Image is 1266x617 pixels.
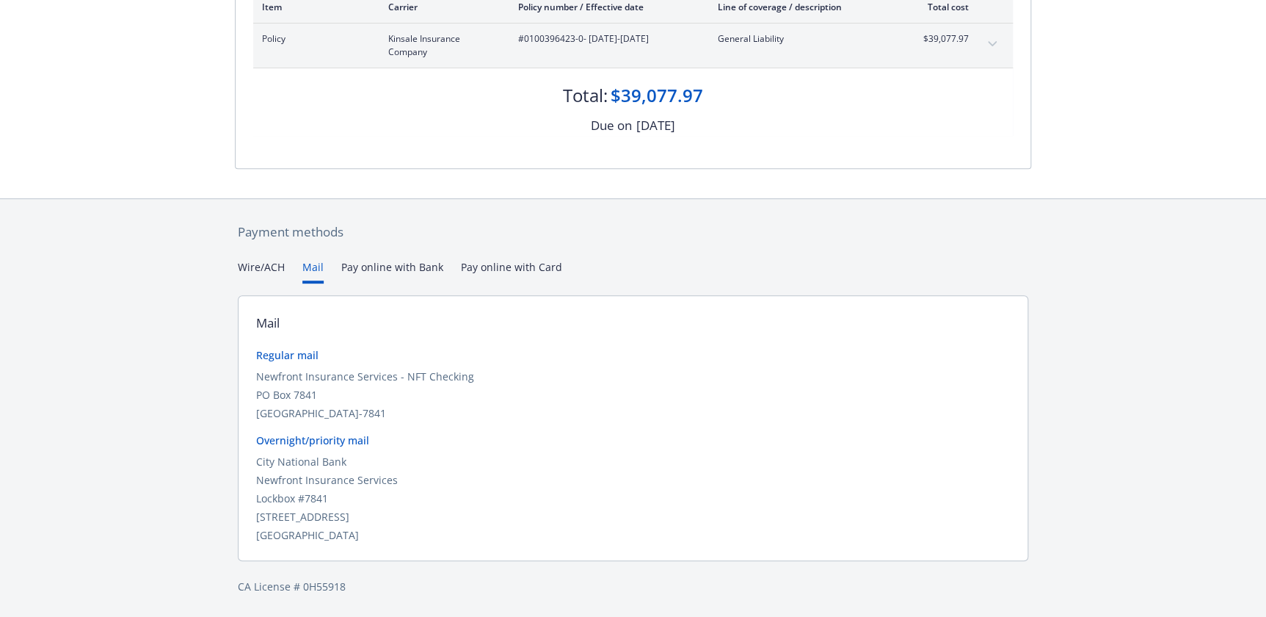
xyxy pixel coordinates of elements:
[518,1,694,13] div: Policy number / Effective date
[256,369,1010,384] div: Newfront Insurance Services - NFT Checking
[238,579,1028,594] div: CA License # 0H55918
[388,32,495,59] span: Kinsale Insurance Company
[914,1,969,13] div: Total cost
[256,347,1010,363] div: Regular mail
[256,433,1010,448] div: Overnight/priority mail
[256,509,1010,524] div: [STREET_ADDRESS]
[256,405,1010,421] div: [GEOGRAPHIC_DATA]-7841
[256,472,1010,488] div: Newfront Insurance Services
[302,259,324,284] button: Mail
[253,24,1013,68] div: PolicyKinsale Insurance Company#0100396423-0- [DATE]-[DATE]General Liability$39,077.97expand content
[718,1,890,13] div: Line of coverage / description
[256,314,280,333] div: Mail
[388,1,495,13] div: Carrier
[238,259,285,284] button: Wire/ACH
[262,1,365,13] div: Item
[256,454,1010,469] div: City National Bank
[461,259,562,284] button: Pay online with Card
[914,32,969,46] span: $39,077.97
[611,83,703,108] div: $39,077.97
[256,491,1010,506] div: Lockbox #7841
[256,387,1010,403] div: PO Box 7841
[341,259,443,284] button: Pay online with Bank
[981,32,1004,56] button: expand content
[563,83,608,108] div: Total:
[238,223,1028,242] div: Payment methods
[591,116,632,135] div: Due on
[636,116,675,135] div: [DATE]
[718,32,890,46] span: General Liability
[262,32,365,46] span: Policy
[518,32,694,46] span: #0100396423-0 - [DATE]-[DATE]
[256,527,1010,543] div: [GEOGRAPHIC_DATA]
